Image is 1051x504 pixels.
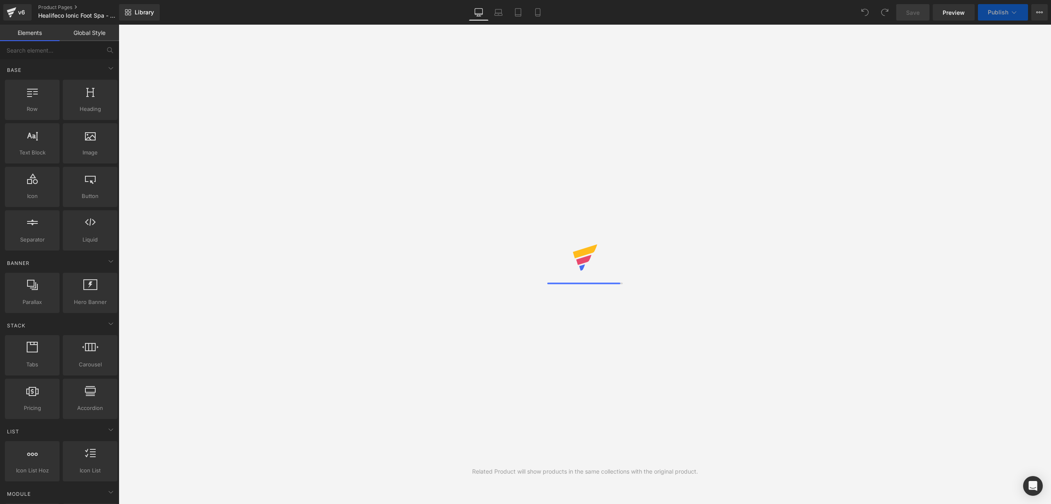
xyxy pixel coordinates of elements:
[7,148,57,157] span: Text Block
[489,4,508,21] a: Laptop
[6,259,30,267] span: Banner
[65,298,115,306] span: Hero Banner
[7,298,57,306] span: Parallax
[988,9,1008,16] span: Publish
[7,105,57,113] span: Row
[65,235,115,244] span: Liquid
[978,4,1028,21] button: Publish
[65,404,115,412] span: Accordion
[3,4,32,21] a: v6
[508,4,528,21] a: Tablet
[6,322,26,329] span: Stack
[472,467,698,476] div: Related Product will show products in the same collections with the original product.
[119,4,160,21] a: New Library
[6,490,32,498] span: Module
[7,192,57,200] span: Icon
[16,7,27,18] div: v6
[6,66,22,74] span: Base
[528,4,548,21] a: Mobile
[65,466,115,475] span: Icon List
[1023,476,1043,496] div: Open Intercom Messenger
[7,235,57,244] span: Separator
[65,105,115,113] span: Heading
[38,12,117,19] span: Healifeco Ionic Foot Spa - Basin Price Test - 29.90
[65,360,115,369] span: Carousel
[7,466,57,475] span: Icon List Hoz
[65,192,115,200] span: Button
[877,4,893,21] button: Redo
[469,4,489,21] a: Desktop
[6,428,20,435] span: List
[1031,4,1048,21] button: More
[7,360,57,369] span: Tabs
[135,9,154,16] span: Library
[65,148,115,157] span: Image
[38,4,133,11] a: Product Pages
[943,8,965,17] span: Preview
[906,8,920,17] span: Save
[933,4,975,21] a: Preview
[857,4,873,21] button: Undo
[7,404,57,412] span: Pricing
[60,25,119,41] a: Global Style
